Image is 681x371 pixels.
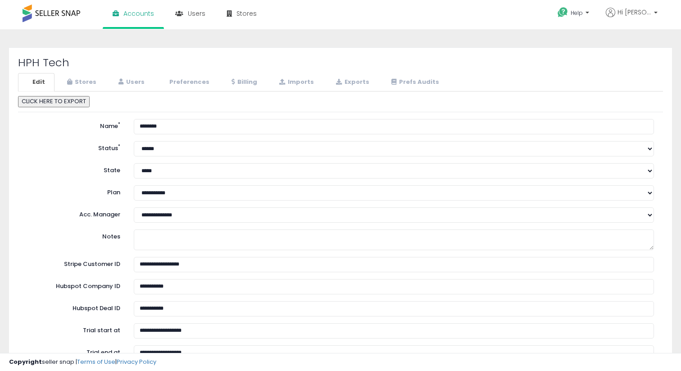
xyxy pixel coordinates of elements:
[20,207,127,219] label: Acc. Manager
[155,73,219,92] a: Preferences
[20,301,127,313] label: Hubspot Deal ID
[20,119,127,131] label: Name
[123,9,154,18] span: Accounts
[18,96,90,107] button: CLICK HERE TO EXPORT
[236,9,257,18] span: Stores
[18,57,663,69] h2: HPH Tech
[20,257,127,269] label: Stripe Customer ID
[571,9,583,17] span: Help
[117,357,156,366] a: Privacy Policy
[268,73,323,92] a: Imports
[20,163,127,175] label: State
[380,73,449,92] a: Prefs Audits
[617,8,651,17] span: Hi [PERSON_NAME]
[20,185,127,197] label: Plan
[606,8,658,28] a: Hi [PERSON_NAME]
[77,357,115,366] a: Terms of Use
[324,73,379,92] a: Exports
[18,73,54,92] a: Edit
[20,345,127,357] label: Trial end at
[220,73,267,92] a: Billing
[55,73,106,92] a: Stores
[107,73,154,92] a: Users
[20,323,127,335] label: Trial start at
[9,357,42,366] strong: Copyright
[188,9,205,18] span: Users
[20,279,127,291] label: Hubspot Company ID
[20,141,127,153] label: Status
[20,229,127,241] label: Notes
[9,358,156,366] div: seller snap | |
[557,7,568,18] i: Get Help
